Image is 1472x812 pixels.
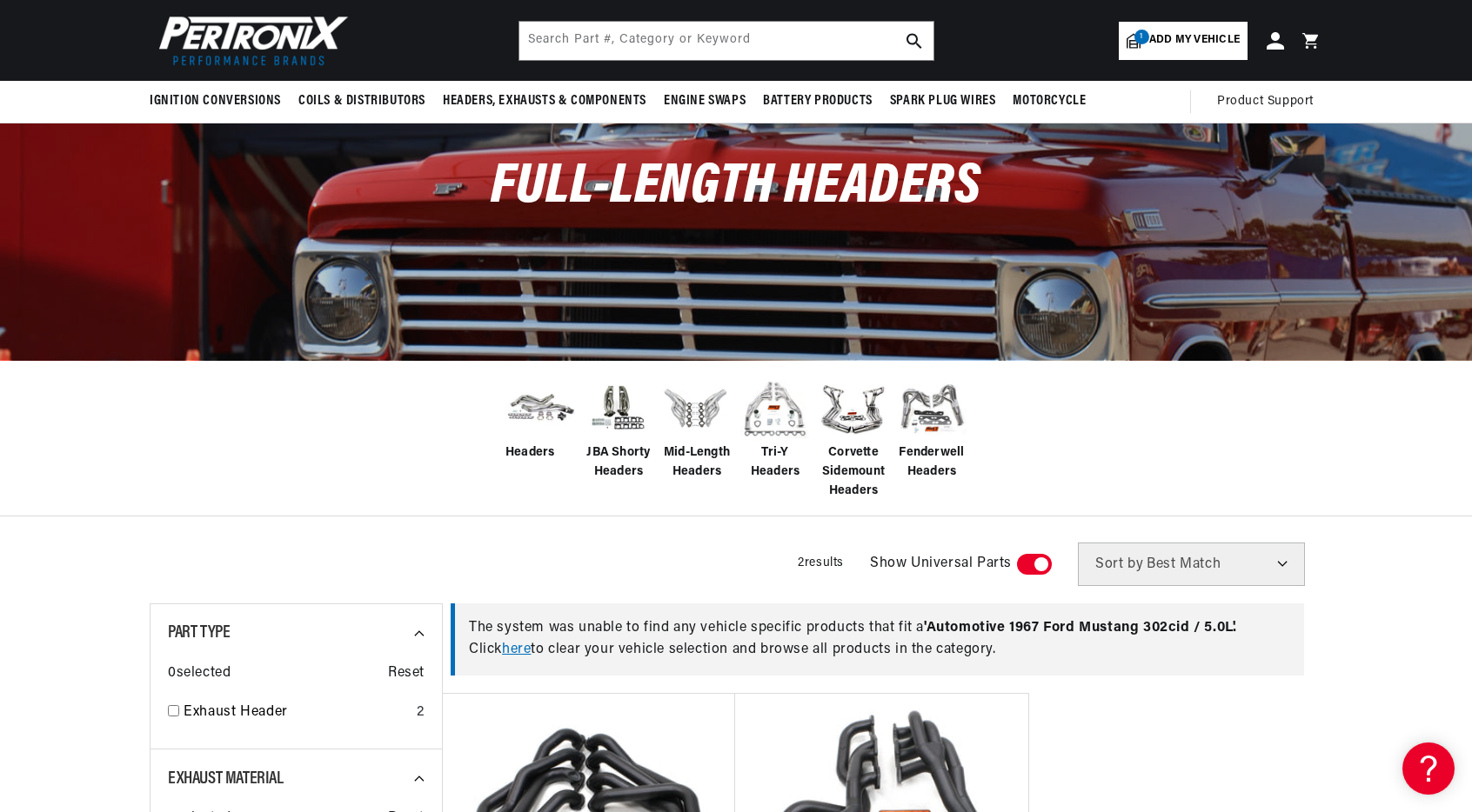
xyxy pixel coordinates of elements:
[897,374,967,483] a: Fenderwell Headers Fenderwell Headers
[740,443,810,483] span: Tri-Y Headers
[819,374,888,443] img: Corvette Sidemount Headers
[417,702,425,724] div: 2
[519,22,933,60] input: Search Part #, Category or Keyword
[184,702,410,724] a: Exhaust Header
[1217,81,1322,123] summary: Product Support
[819,374,888,502] a: Corvette Sidemount Headers Corvette Sidemount Headers
[168,624,230,642] span: Part Type
[150,10,350,70] img: Pertronix
[388,662,425,685] span: Reset
[290,81,434,122] summary: Coils & Distributors
[502,642,531,656] a: here
[434,81,655,122] summary: Headers, Exhausts & Components
[924,621,1237,635] span: ' Automotive 1967 Ford Mustang 302cid / 5.0L '.
[150,81,290,122] summary: Ignition Conversions
[870,553,1012,576] span: Show Universal Parts
[150,92,281,110] span: Ignition Conversions
[1134,30,1149,44] span: 1
[740,374,810,443] img: Tri-Y Headers
[1149,32,1240,49] span: Add my vehicle
[895,22,933,60] button: search button
[1004,81,1094,122] summary: Motorcycle
[819,443,888,502] span: Corvette Sidemount Headers
[662,374,732,443] img: Mid-Length Headers
[584,443,653,483] span: JBA Shorty Headers
[897,443,967,483] span: Fenderwell Headers
[443,92,646,110] span: Headers, Exhausts & Components
[754,81,881,122] summary: Battery Products
[451,603,1304,676] div: The system was unable to find any vehicle specific products that fit a Click to clear your vehicl...
[763,92,873,110] span: Battery Products
[740,374,810,483] a: Tri-Y Headers Tri-Y Headers
[664,92,746,110] span: Engine Swaps
[881,81,1005,122] summary: Spark Plug Wires
[168,662,231,685] span: 0 selected
[897,374,967,443] img: Fenderwell Headers
[662,374,732,483] a: Mid-Length Headers Mid-Length Headers
[1078,542,1305,586] select: Sort by
[1013,92,1086,110] span: Motorcycle
[298,92,425,110] span: Coils & Distributors
[655,81,754,122] summary: Engine Swaps
[168,770,284,788] span: Exhaust Material
[798,556,844,569] span: 2 results
[505,381,575,436] img: Headers
[662,443,732,483] span: Mid-Length Headers
[505,374,575,463] a: Headers Headers
[505,443,555,463] span: Headers
[584,374,653,483] a: JBA Shorty Headers JBA Shorty Headers
[1217,92,1314,111] span: Product Support
[890,92,996,110] span: Spark Plug Wires
[491,159,980,216] span: Full-Length Headers
[584,379,653,437] img: JBA Shorty Headers
[1095,557,1143,571] span: Sort by
[1119,22,1248,60] a: 1Add my vehicle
